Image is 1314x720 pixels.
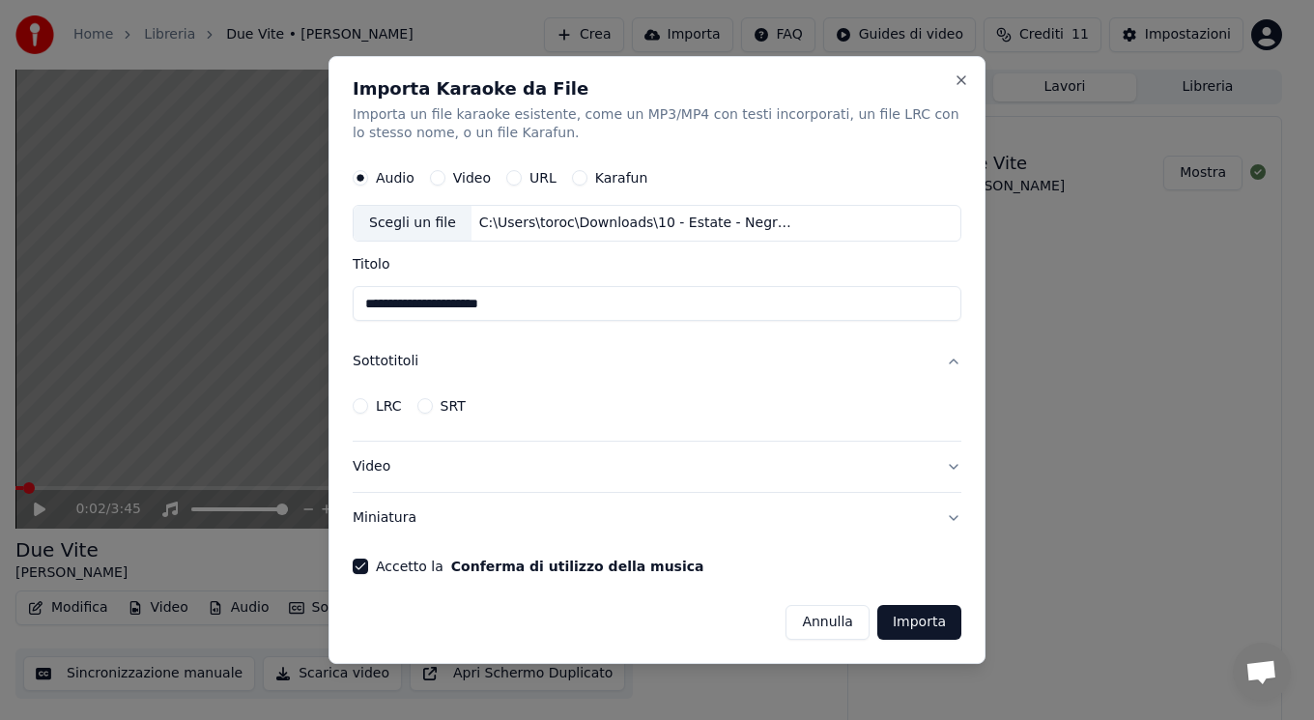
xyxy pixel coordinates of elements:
label: Audio [376,172,414,186]
p: Importa un file karaoke esistente, come un MP3/MP4 con testi incorporati, un file LRC con lo stes... [353,105,961,144]
label: Karafun [595,172,648,186]
button: Annulla [786,605,870,640]
label: SRT [441,399,466,413]
button: Importa [877,605,961,640]
div: C:\Users\toroc\Downloads\10 - Estate - Negramaro.mp3 [471,215,800,234]
button: Accetto la [451,560,704,573]
h2: Importa Karaoke da File [353,80,961,98]
button: Sottotitoli [353,337,961,388]
button: Video [353,442,961,492]
label: Accetto la [376,560,703,573]
label: LRC [376,399,402,413]
label: Video [453,172,491,186]
div: Scegli un file [354,207,471,242]
label: Titolo [353,258,961,272]
label: URL [529,172,557,186]
button: Miniatura [353,493,961,543]
div: Sottotitoli [353,387,961,441]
